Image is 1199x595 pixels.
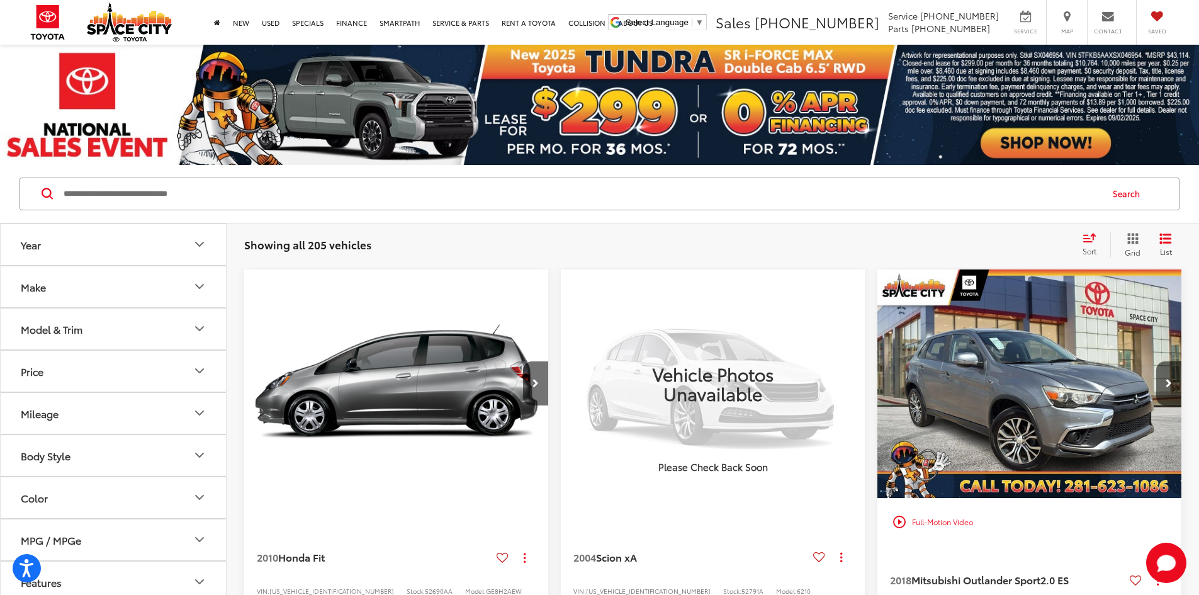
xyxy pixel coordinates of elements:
[877,269,1183,498] div: 2018 Mitsubishi Outlander Sport 2.0 ES 0
[695,18,704,27] span: ▼
[573,550,596,564] span: 2004
[911,22,990,35] span: [PHONE_NUMBER]
[21,407,59,419] div: Mileage
[1,519,227,560] button: MPG / MPGeMPG / MPGe
[920,9,999,22] span: [PHONE_NUMBER]
[21,323,82,335] div: Model & Trim
[1040,572,1069,587] span: 2.0 ES
[192,321,207,336] div: Model & Trim
[1,435,227,476] button: Body StyleBody Style
[596,550,637,564] span: Scion xA
[21,450,70,462] div: Body Style
[911,572,1040,587] span: Mitsubishi Outlander Sport
[1110,232,1150,258] button: Grid View
[278,550,325,564] span: Honda Fit
[524,553,526,563] span: dropdown dots
[244,237,371,252] span: Showing all 205 vehicles
[1101,178,1158,210] button: Search
[890,572,911,587] span: 2018
[1146,543,1186,583] svg: Start Chat
[1125,247,1140,258] span: Grid
[192,279,207,294] div: Make
[1,266,227,307] button: MakeMake
[626,18,704,27] a: Select Language​
[561,269,865,497] a: VIEW_DETAILS
[62,179,1101,209] input: Search by Make, Model, or Keyword
[192,574,207,589] div: Features
[561,269,865,497] img: Vehicle Photos Unavailable Please Check Back Soon
[626,18,689,27] span: Select Language
[1,393,227,434] button: MileageMileage
[21,534,81,546] div: MPG / MPGe
[1156,361,1181,405] button: Next image
[877,269,1183,499] img: 2018 Mitsubishi Outlander Sport 2.0 ES 4x2
[1083,246,1096,256] span: Sort
[523,361,548,405] button: Next image
[1,351,227,392] button: PricePrice
[1,224,227,265] button: YearYear
[21,281,46,293] div: Make
[1076,232,1110,258] button: Select sort value
[257,550,278,564] span: 2010
[1053,27,1081,35] span: Map
[1159,246,1172,257] span: List
[21,239,41,251] div: Year
[1,309,227,349] button: Model & TrimModel & Trim
[192,490,207,505] div: Color
[21,492,48,504] div: Color
[1150,232,1181,258] button: List View
[192,532,207,547] div: MPG / MPGe
[192,363,207,378] div: Price
[716,12,751,32] span: Sales
[692,18,692,27] span: ​
[192,405,207,421] div: Mileage
[244,269,549,498] div: 2010 Honda Fit Base 0
[1094,27,1122,35] span: Contact
[87,3,172,42] img: Space City Toyota
[888,9,918,22] span: Service
[1143,27,1171,35] span: Saved
[1011,27,1040,35] span: Service
[877,269,1183,498] a: 2018 Mitsubishi Outlander Sport 2.0 ES 4x22018 Mitsubishi Outlander Sport 2.0 ES 4x22018 Mitsubis...
[890,573,1125,587] a: 2018Mitsubishi Outlander Sport2.0 ES
[21,576,62,588] div: Features
[1146,543,1186,583] button: Toggle Chat Window
[192,237,207,252] div: Year
[244,269,549,499] img: 2010 Honda Fit Base FWD
[257,550,492,564] a: 2010Honda Fit
[514,547,536,569] button: Actions
[755,12,879,32] span: [PHONE_NUMBER]
[192,448,207,463] div: Body Style
[840,552,842,562] span: dropdown dots
[830,546,852,568] button: Actions
[888,22,909,35] span: Parts
[244,269,549,498] a: 2010 Honda Fit Base FWD2010 Honda Fit Base FWD2010 Honda Fit Base FWD2010 Honda Fit Base FWD
[21,365,43,377] div: Price
[1,477,227,518] button: ColorColor
[573,550,808,564] a: 2004Scion xA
